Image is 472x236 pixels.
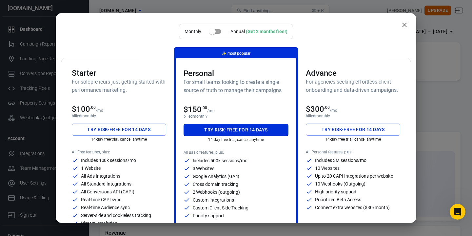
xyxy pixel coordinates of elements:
div: (Get 2 months free!) [246,29,287,34]
h6: For small teams looking to create a single source of truth to manage their campaigns. [184,78,289,94]
p: 3 Websites [193,166,215,171]
p: Identity resolution [81,221,117,226]
p: Up to 20 CAPI Integrations per website [315,174,393,178]
p: All Basic features, plus: [184,150,289,155]
p: High priority support [315,189,357,194]
p: /mo [330,108,337,113]
p: Priority support [193,213,224,218]
textarea: Message… [6,162,126,173]
p: 10 Webhooks (Outgoing) [315,182,365,186]
p: 2 Webhooks (outgoing) [193,190,240,194]
p: Custom Client Side Tracking [193,206,249,210]
p: Real-time Audience sync [81,205,130,210]
button: Home [103,3,115,15]
h6: For solopreneurs just getting started with performance marketing. [72,78,166,94]
sup: .00 [202,106,207,110]
p: Includes 3M sessions/mo [315,158,366,163]
p: billed monthly [72,114,166,118]
h6: For agencies seeking effortless client onboarding and data-driven campaigns. [306,78,400,94]
h3: Starter [72,69,166,78]
p: 14-day free trial, cancel anytime [72,137,166,142]
button: go back [4,3,17,15]
p: 14-day free trial, cancel anytime [306,137,400,142]
div: You’ll get replies here and in your email:✉️[EMAIL_ADDRESS][DOMAIN_NAME]The team will be back🕒[DA... [5,100,108,150]
p: billed monthly [184,114,289,119]
div: AnyTrack says… [5,100,126,164]
p: 10 Websites [315,166,339,170]
p: All Standard Integrations [81,182,131,186]
p: most popular [222,50,250,57]
div: Rebeca says… [5,74,126,100]
p: Monthly [185,28,201,35]
span: magic [222,51,226,56]
div: AnyTrack • 3m ago [10,151,49,155]
p: billed monthly [306,114,400,118]
sup: .00 [324,105,330,110]
button: Start recording [42,176,47,181]
div: Annual [230,28,287,35]
p: All Free features, plus: [72,150,166,154]
p: Custom integrations [193,198,234,202]
p: Includes 500k sessions/mo [193,158,248,163]
span: Lead Generation [19,15,106,29]
p: Google Analytics (GA4) [193,174,240,179]
a: Lead generation marketing. [17,59,80,64]
p: Back [DATE] [46,8,72,15]
button: Try risk-free for 14 days [72,124,166,136]
p: /mo [207,108,215,113]
img: Profile image for Jose [19,4,29,14]
p: 1 Website [81,166,101,170]
p: All Ads Integrations [81,174,120,178]
div: Great, you can pick a time to attend a demo to learn how to use AnyTrack forLead generation marke... [5,42,108,69]
button: Send a message… [112,173,123,184]
p: Connect extra websites ($30/month) [315,205,389,210]
p: All Conversions API (CAPI) [81,189,134,194]
p: Real-time CAPI sync [81,197,121,202]
img: Profile image for Laurent [28,4,38,14]
button: Try risk-free for 14 days [184,124,289,136]
button: Emoji picker [10,176,15,181]
button: Upload attachment [31,176,36,181]
b: [EMAIL_ADDRESS][DOMAIN_NAME] [10,117,63,129]
b: [DATE] [16,140,33,145]
span: $100 [72,105,96,114]
button: Gif picker [21,176,26,181]
p: Includes 100k sessions/mo [81,158,136,163]
h3: Personal [184,69,289,78]
p: Cross domain tracking [193,182,238,187]
button: Try risk-free for 14 days [306,124,400,136]
p: Server-side and cookieless tracking [81,213,151,218]
p: 14-day free trial, cancel anytime [184,137,289,142]
div: can any track connect with wix to get contact info if I am using a wix form [24,74,126,94]
div: Great, you can pick a time to attend a demo to learn how to use AnyTrack for [10,46,102,65]
p: /mo [96,108,103,113]
span: $150 [184,105,207,114]
p: All Personal features, plus: [306,150,400,154]
div: You’ll get replies here and in your email: ✉️ [10,104,102,129]
div: can any track connect with wix to get contact info if I am using a wix form [29,78,121,90]
div: AnyTrack says… [5,42,126,74]
h3: Advance [306,69,400,78]
h1: AnyTrack [41,3,65,8]
p: Prioritized Beta Access [315,197,361,202]
button: close [398,18,411,31]
div: The team will be back 🕒 [10,133,102,146]
iframe: Intercom live chat [450,204,465,220]
div: Close [115,3,127,14]
sup: .00 [90,105,96,110]
span: $300 [306,105,330,114]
